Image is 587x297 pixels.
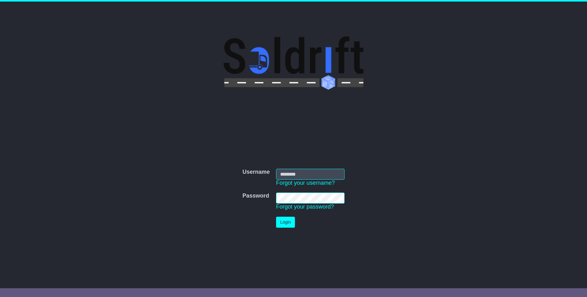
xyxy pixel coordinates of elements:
a: Forgot your username? [276,180,335,186]
button: Login [276,217,295,228]
img: Soldrift Pty Ltd [224,36,363,90]
label: Password [242,193,269,199]
a: Forgot your password? [276,204,334,210]
label: Username [242,169,270,176]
